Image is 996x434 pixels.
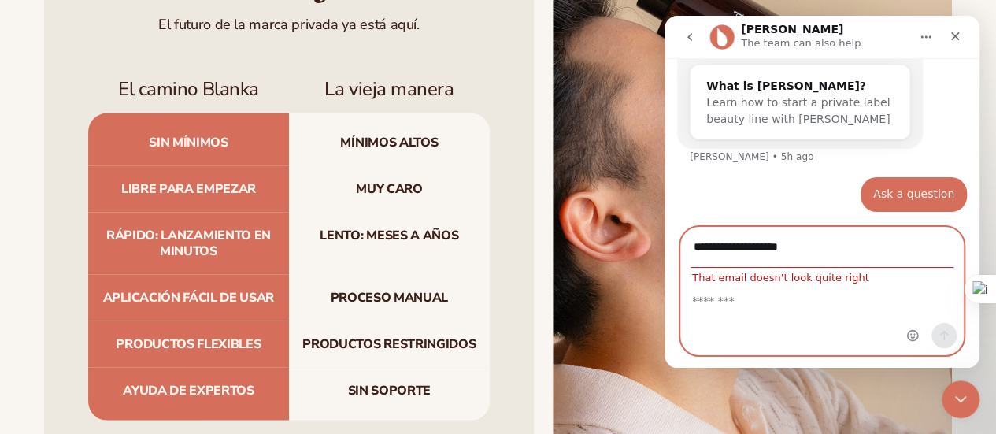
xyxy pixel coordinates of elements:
font: El futuro de la marca privada ya está aquí. [158,15,420,34]
font: Productos restringidos [302,336,476,353]
font: El camino Blanka [118,76,258,102]
font: Productos flexibles [116,336,261,353]
font: Muy caro [356,180,422,198]
font: Ayuda de expertos [123,382,254,399]
font: Rápido: lanzamiento en minutos [106,227,271,259]
iframe: Chat en vivo de Intercom [942,380,979,418]
font: Lento: meses a años [320,227,458,244]
font: La vieja manera [324,76,454,102]
font: Libre para empezar [121,180,256,198]
font: Sin soporte [348,382,431,399]
font: Proceso manual [331,289,449,306]
font: Sin mínimos [149,134,228,151]
font: Mínimos altos [340,134,438,151]
iframe: Intercom live chat [665,16,979,368]
font: Aplicación fácil de usar [103,289,274,306]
